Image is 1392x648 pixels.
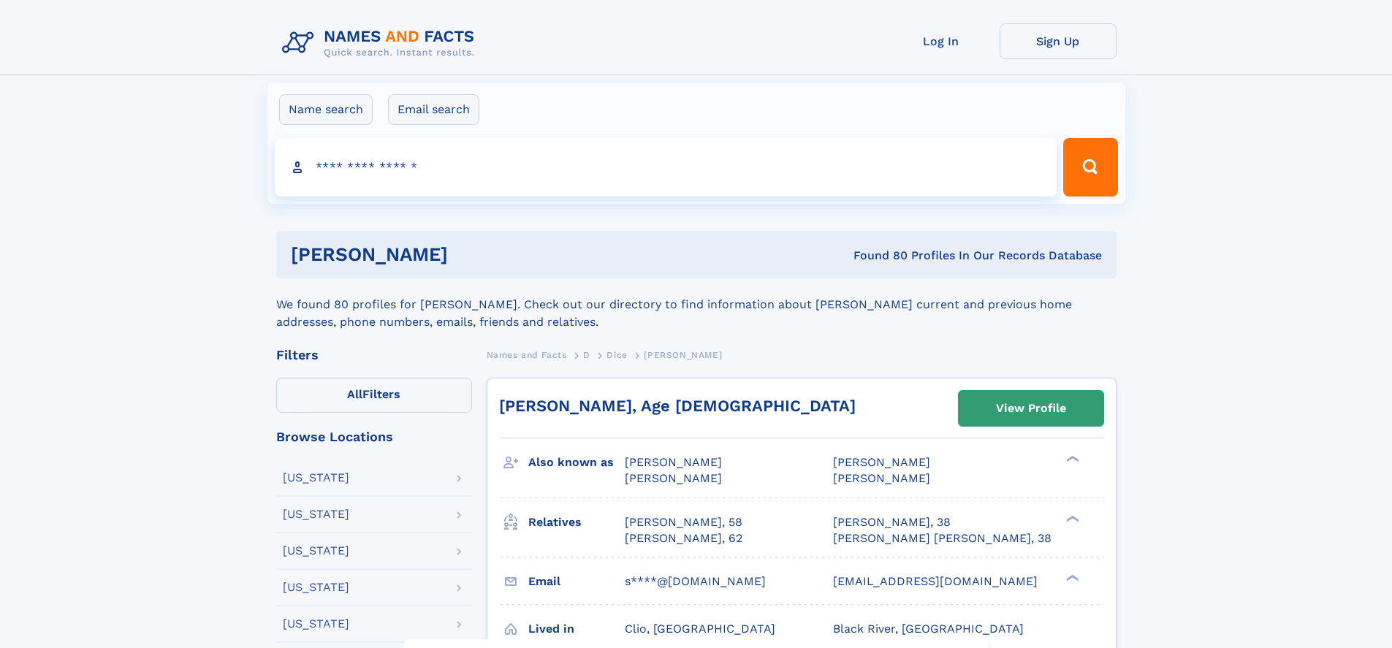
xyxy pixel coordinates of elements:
[625,471,722,485] span: [PERSON_NAME]
[883,23,1000,59] a: Log In
[276,378,472,413] label: Filters
[291,245,651,264] h1: [PERSON_NAME]
[528,569,625,594] h3: Email
[583,346,590,364] a: D
[1063,138,1117,197] button: Search Button
[283,582,349,593] div: [US_STATE]
[650,248,1102,264] div: Found 80 Profiles In Our Records Database
[833,622,1024,636] span: Black River, [GEOGRAPHIC_DATA]
[528,450,625,475] h3: Also known as
[1062,514,1080,523] div: ❯
[606,350,627,360] span: Dice
[606,346,627,364] a: Dice
[833,455,930,469] span: [PERSON_NAME]
[1062,454,1080,464] div: ❯
[388,94,479,125] label: Email search
[528,617,625,641] h3: Lived in
[276,430,472,443] div: Browse Locations
[833,574,1038,588] span: [EMAIL_ADDRESS][DOMAIN_NAME]
[283,472,349,484] div: [US_STATE]
[959,391,1103,426] a: View Profile
[1000,23,1117,59] a: Sign Up
[625,455,722,469] span: [PERSON_NAME]
[583,350,590,360] span: D
[499,397,856,415] a: [PERSON_NAME], Age [DEMOGRAPHIC_DATA]
[276,278,1117,331] div: We found 80 profiles for [PERSON_NAME]. Check out our directory to find information about [PERSON...
[625,530,742,546] a: [PERSON_NAME], 62
[625,514,742,530] a: [PERSON_NAME], 58
[528,510,625,535] h3: Relatives
[347,387,362,401] span: All
[833,530,1051,546] a: [PERSON_NAME] [PERSON_NAME], 38
[625,622,775,636] span: Clio, [GEOGRAPHIC_DATA]
[996,392,1066,425] div: View Profile
[279,94,373,125] label: Name search
[833,471,930,485] span: [PERSON_NAME]
[283,508,349,520] div: [US_STATE]
[283,618,349,630] div: [US_STATE]
[283,545,349,557] div: [US_STATE]
[644,350,722,360] span: [PERSON_NAME]
[276,23,487,63] img: Logo Names and Facts
[487,346,567,364] a: Names and Facts
[1062,573,1080,582] div: ❯
[276,348,472,362] div: Filters
[833,514,951,530] a: [PERSON_NAME], 38
[275,138,1057,197] input: search input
